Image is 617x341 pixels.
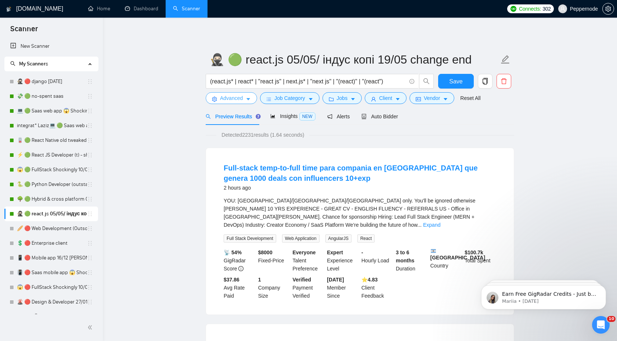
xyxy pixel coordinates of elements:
span: holder [87,226,93,231]
a: 📳 🔴 Saas mobile app 😱 Shockingly 10/01 [17,265,87,280]
span: Web Application [282,234,320,243]
span: Insights [270,113,315,119]
span: edit [501,55,510,64]
button: folderJobscaret-down [322,92,362,104]
div: Payment Verified [291,276,326,300]
span: notification [327,114,332,119]
span: holder [87,240,93,246]
a: 📱 🔴 Mobile app 16/12 [PERSON_NAME]'s change [17,251,87,265]
li: 🌋 🔴 Design & Developer 27/01 Illia profile [4,295,98,309]
li: 😱 🟢 FullStack Shockingly 10/01 [4,162,98,177]
a: 💻 🟢 Saas web app 😱 Shockingly 27/11 [17,104,87,118]
b: Everyone [293,250,316,255]
button: setting [602,3,614,15]
button: idcardVendorcaret-down [409,92,454,104]
div: Client Feedback [360,276,394,300]
button: userClientcaret-down [365,92,407,104]
b: $37.86 [224,277,239,283]
span: holder [87,196,93,202]
div: Country [429,248,463,273]
span: Preview Results [206,114,259,119]
button: copy [478,74,492,89]
span: holder [87,299,93,305]
b: 1 [258,277,261,283]
b: ⭐️ 4.83 [361,277,378,283]
li: New Scanner [4,39,98,54]
div: 2 hours ago [224,183,496,192]
div: Avg Rate Paid [222,276,257,300]
b: - [361,250,363,255]
b: Verified [293,277,311,283]
span: holder [87,79,93,85]
a: 😱 🔴 FullStack Shockingly 10/01 V2 [17,280,87,295]
span: AngularJS [325,234,351,243]
span: React [357,234,375,243]
li: 🥷🏻 🔴 django 13/02/25 [4,74,98,89]
span: user [371,96,376,102]
li: 😱 🔴 FullStack Shockingly 10/01 V2 [4,280,98,295]
div: Company Size [257,276,291,300]
span: Connects: [519,5,541,13]
span: holder [87,123,93,129]
img: logo [6,3,11,15]
span: holder [87,137,93,143]
span: Auto Bidder [361,114,398,119]
span: area-chart [270,114,275,119]
span: setting [212,96,217,102]
a: 😱 🟢 FullStack Shockingly 10/01 [17,162,87,177]
span: Client [379,94,392,102]
button: search [419,74,434,89]
span: holder [87,167,93,173]
div: Tooltip anchor [255,113,261,120]
b: [DATE] [327,277,344,283]
a: searchScanner [173,6,200,12]
span: user [560,6,565,11]
a: Reset All [460,94,480,102]
span: holder [87,255,93,261]
span: Scanner [4,24,44,39]
span: Alerts [327,114,350,119]
a: 💲 🔴 Enterprise client [17,236,87,251]
span: caret-down [350,96,356,102]
div: Fixed-Price [257,248,291,273]
span: Full Stack Development [224,234,276,243]
span: 10 [607,316,616,322]
span: double-left [87,324,95,331]
li: [vymir] 🥷🏻 react.js [4,309,98,324]
span: search [10,61,15,66]
span: ... [417,222,422,228]
span: setting [603,6,614,12]
span: holder [87,93,93,99]
span: Jobs [337,94,348,102]
span: caret-down [443,96,448,102]
span: holder [87,108,93,114]
li: 🐍 🟢 Python Developer (outstaff) [4,177,98,192]
span: Job Category [274,94,305,102]
div: Hourly Load [360,248,394,273]
li: 🥷🏻 🟢 react.js 05/05/ індус копі 19/05 change end [4,207,98,221]
span: search [419,78,433,85]
button: delete [497,74,511,89]
a: homeHome [88,6,110,12]
li: 🌳 🟢 Hybrid & cross platform 07/04 changed start [4,192,98,207]
span: holder [87,182,93,187]
span: holder [87,211,93,217]
a: Expand [423,222,440,228]
span: caret-down [308,96,313,102]
span: holder [87,284,93,290]
a: [vymir] 🥷🏻 react.js [17,309,87,324]
span: info-circle [238,266,243,271]
span: idcard [416,96,421,102]
div: Duration [394,248,429,273]
iframe: Intercom live chat [592,316,610,334]
input: Scanner name... [210,50,499,69]
b: Expert [327,250,343,255]
a: 🥷🏻 🔴 django [DATE] [17,74,87,89]
span: My Scanners [10,61,48,67]
input: Search Freelance Jobs... [210,77,406,86]
a: 🥖 🔴 Web Development (Outsource) [17,221,87,236]
div: YOU: [GEOGRAPHIC_DATA]/[GEOGRAPHIC_DATA]/[GEOGRAPHIC_DATA] only. You'll be ignored otherwise [PER... [224,197,496,229]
